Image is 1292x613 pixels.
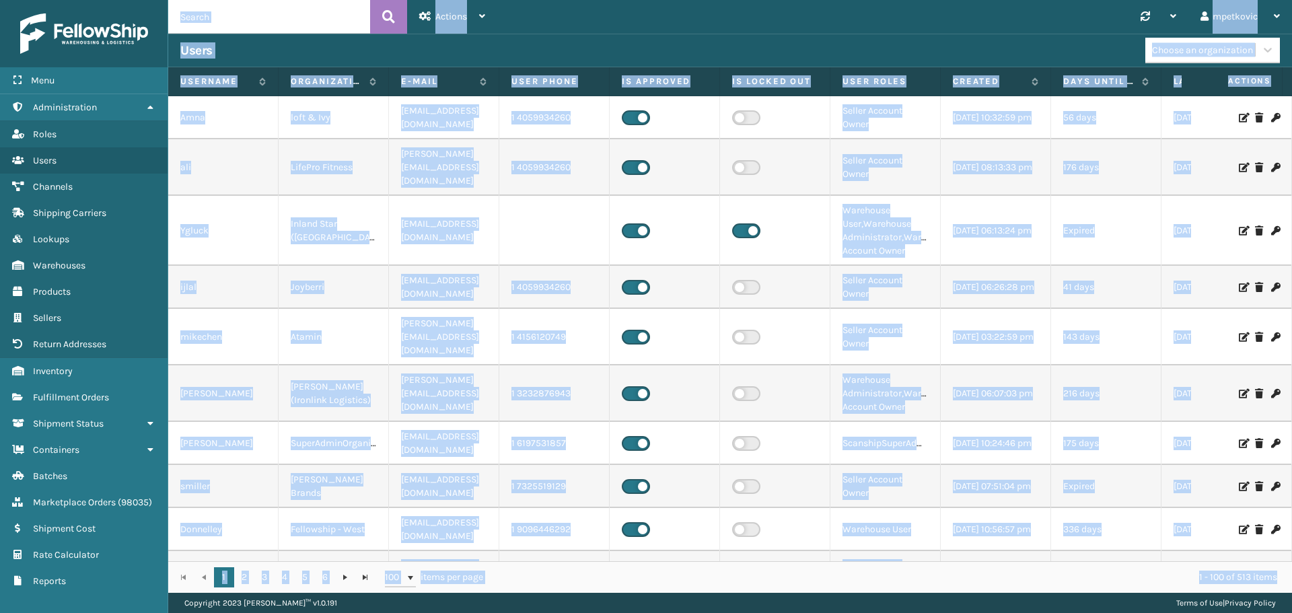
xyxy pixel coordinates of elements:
span: 100 [385,571,405,584]
span: Rate Calculator [33,549,99,561]
td: [DATE] 10:59:47 pm [1161,309,1272,365]
td: 1 3232876943 [499,365,610,422]
td: Seller Account Owner [830,309,941,365]
td: [EMAIL_ADDRESS][DOMAIN_NAME] [389,96,499,139]
td: 56 days [1051,96,1161,139]
span: Warehouses [33,260,85,271]
i: Change Password [1271,163,1279,172]
i: Edit [1239,113,1247,122]
span: Reports [33,575,66,587]
td: LifePro Fitness [279,139,389,196]
a: Privacy Policy [1225,598,1276,608]
span: Actions [1186,70,1279,92]
i: Edit [1239,389,1247,398]
td: Warehouse User,Warehouse Administrator,Warehouse Account Owner [830,196,941,266]
td: [DATE] 10:32:59 pm [941,96,1051,139]
td: [EMAIL_ADDRESS][DOMAIN_NAME] [389,266,499,309]
td: SuperAdminOrganization [279,422,389,465]
td: [PERSON_NAME] Brands [279,465,389,508]
span: Menu [31,75,55,86]
td: Warehouse User [830,508,941,551]
label: User Roles [842,75,928,87]
span: Lookups [33,233,69,245]
td: [EMAIL_ADDRESS][DOMAIN_NAME] [389,551,499,594]
td: [DATE] 05:31:23 pm [941,551,1051,594]
span: Batches [33,470,67,482]
td: Ygluck [168,196,279,266]
span: Go to the last page [360,572,371,583]
td: Amna [168,96,279,139]
td: Seller Account Owner [830,96,941,139]
td: [PERSON_NAME][EMAIL_ADDRESS][DOMAIN_NAME] [389,365,499,422]
a: 4 [275,567,295,587]
span: Products [33,286,71,297]
td: [DATE] 08:04:24 pm [1161,139,1272,196]
i: Change Password [1271,525,1279,534]
label: Organization [291,75,363,87]
span: Go to the next page [340,572,351,583]
td: ijlal [168,266,279,309]
label: User phone [511,75,597,87]
i: Edit [1239,283,1247,292]
td: [EMAIL_ADDRESS][DOMAIN_NAME] [389,422,499,465]
td: Seller Account Owner [830,266,941,309]
td: [PERSON_NAME] [168,422,279,465]
i: Change Password [1271,389,1279,398]
td: [DATE] 01:22:00 am [1161,266,1272,309]
td: Joyberri [279,266,389,309]
label: Created [953,75,1025,87]
i: Edit [1239,525,1247,534]
td: 175 days [1051,422,1161,465]
label: Is Approved [622,75,707,87]
i: Delete [1255,332,1263,342]
span: Sellers [33,312,61,324]
td: [DATE] 07:21:44 pm [1161,465,1272,508]
label: Is Locked Out [732,75,818,87]
i: Delete [1255,525,1263,534]
td: [EMAIL_ADDRESS][DOMAIN_NAME] [389,508,499,551]
td: [DATE] 03:22:59 pm [941,309,1051,365]
a: 6 [315,567,335,587]
label: Last Seen [1174,75,1246,87]
span: Shipping Carriers [33,207,106,219]
td: Expired [1051,465,1161,508]
td: 1 4156120749 [499,309,610,365]
td: 336 days [1051,508,1161,551]
td: mikechen [168,309,279,365]
td: [DATE] 10:52:38 pm [1161,365,1272,422]
span: items per page [385,567,483,587]
span: Channels [33,181,73,192]
td: [PERSON_NAME] [168,365,279,422]
td: 1 7325519129 [499,465,610,508]
td: [DATE] 01:22:00 am [1161,551,1272,594]
td: [DATE] 10:24:46 pm [941,422,1051,465]
label: Username [180,75,252,87]
div: Choose an organization [1152,43,1253,57]
a: 5 [295,567,315,587]
span: Roles [33,129,57,140]
td: 143 days [1051,309,1161,365]
a: 2 [234,567,254,587]
i: Delete [1255,163,1263,172]
td: Inland Star ([GEOGRAPHIC_DATA]) [279,196,389,266]
h3: Users [180,42,213,59]
td: 1 4059934260 [499,96,610,139]
td: [DATE] 02:35:13 pm [1161,96,1272,139]
td: [PERSON_NAME] [168,551,279,594]
i: Delete [1255,283,1263,292]
i: Change Password [1271,226,1279,236]
td: 1 4059934260 [499,266,610,309]
td: 1 9096446292 [499,508,610,551]
a: 1 [214,567,234,587]
td: [DATE] 06:13:24 pm [941,196,1051,266]
div: 1 - 100 of 513 items [502,571,1277,584]
td: 216 days [1051,365,1161,422]
p: Copyright 2023 [PERSON_NAME]™ v 1.0.191 [184,593,337,613]
a: 3 [254,567,275,587]
td: smiller [168,465,279,508]
i: Change Password [1271,439,1279,448]
a: Go to the next page [335,567,355,587]
td: Warehouse Administrator,Warehouse Account Owner [830,365,941,422]
td: [EMAIL_ADDRESS][DOMAIN_NAME] [389,196,499,266]
td: 80 days [1051,551,1161,594]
